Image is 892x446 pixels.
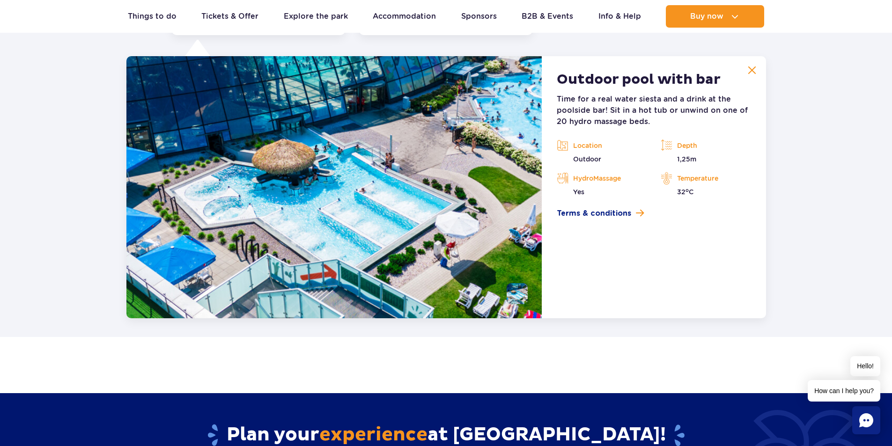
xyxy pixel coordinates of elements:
p: Depth [661,139,751,153]
h2: Outdoor pool with bar [557,71,721,88]
a: Accommodation [373,5,436,28]
a: Tickets & Offer [201,5,258,28]
div: Chat [852,406,880,434]
p: Outdoor [557,154,647,164]
a: Info & Help [598,5,641,28]
p: Temperature [661,171,751,185]
p: Time for a real water siesta and a drink at the poolside bar! Sit in a hot tub or unwind on one o... [557,94,751,127]
a: Sponsors [461,5,497,28]
span: Terms & conditions [557,208,631,219]
p: Yes [557,187,647,197]
a: Things to do [128,5,177,28]
p: HydroMassage [557,171,647,185]
button: Buy now [666,5,764,28]
a: B2B & Events [522,5,573,28]
span: Hello! [850,356,880,376]
sup: o [686,187,689,193]
a: Explore the park [284,5,348,28]
span: Buy now [690,12,723,21]
span: How can I help you? [808,380,880,402]
p: 1,25m [661,154,751,164]
p: Location [557,139,647,153]
p: 32 C [661,187,751,197]
a: Terms & conditions [557,208,751,219]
